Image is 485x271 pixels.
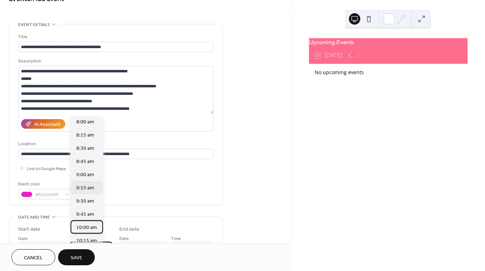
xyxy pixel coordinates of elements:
span: Date [18,235,28,242]
span: 10:00 am [76,224,97,231]
div: End date [119,226,139,233]
button: Cancel [11,249,55,265]
span: Date and time [18,214,50,221]
div: Location [18,140,212,148]
div: Event color [18,180,72,188]
span: 8:30 am [76,145,94,152]
div: No upcoming events [315,68,462,76]
span: Date [119,235,129,242]
div: Description [18,57,212,65]
span: Save [71,254,82,262]
span: Event details [18,21,50,29]
span: 9:00 am [76,171,94,179]
span: 9:30 am [76,198,94,205]
span: Time [70,235,80,242]
span: Time [171,235,181,242]
div: Start date [18,226,40,233]
span: 8:45 am [76,158,94,165]
span: #F01DC0FF [35,191,62,199]
span: 8:00 am [76,118,94,126]
span: 10:15 am [76,237,97,245]
div: Title [18,33,212,41]
div: Upcoming Events [309,38,468,47]
button: AI Assistant [21,119,65,129]
span: Cancel [24,254,43,262]
span: Link to Google Maps [27,165,66,173]
span: 9:45 am [76,211,94,218]
span: 8:15 am [76,132,94,139]
div: AI Assistant [34,121,60,128]
span: 9:15 am [76,184,94,192]
button: Save [58,249,95,265]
